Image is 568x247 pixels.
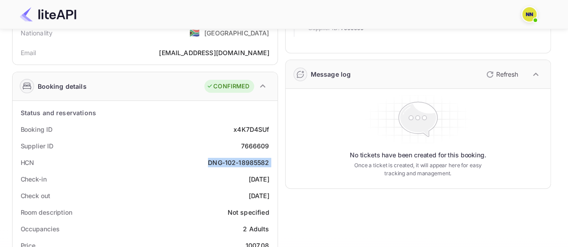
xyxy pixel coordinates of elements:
div: Occupancies [21,224,60,234]
img: LiteAPI Logo [20,7,76,22]
div: x4K7D4SUf [233,125,269,134]
div: [GEOGRAPHIC_DATA] [204,28,269,38]
div: HCN [21,158,35,167]
div: Check out [21,191,50,200]
div: Booking details [38,82,87,91]
div: CONFIRMED [207,82,249,91]
div: [DATE] [249,174,269,184]
div: DNG-102-18985582 [208,158,269,167]
div: Supplier ID [21,141,53,151]
button: Refresh [481,67,522,82]
div: Booking ID [21,125,53,134]
div: Not specified [228,208,269,217]
div: Check-in [21,174,47,184]
div: 2 Adults [243,224,269,234]
p: Refresh [496,69,518,79]
p: Once a ticket is created, it will appear here for easy tracking and management. [347,161,489,178]
div: Status and reservations [21,108,96,117]
div: Nationality [21,28,53,38]
img: N/A N/A [522,7,537,22]
div: [EMAIL_ADDRESS][DOMAIN_NAME] [159,48,269,57]
div: Message log [311,69,351,79]
p: No tickets have been created for this booking. [350,151,486,160]
div: [DATE] [249,191,269,200]
div: Email [21,48,36,57]
div: 7666609 [241,141,269,151]
span: United States [189,25,200,41]
div: Room description [21,208,72,217]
